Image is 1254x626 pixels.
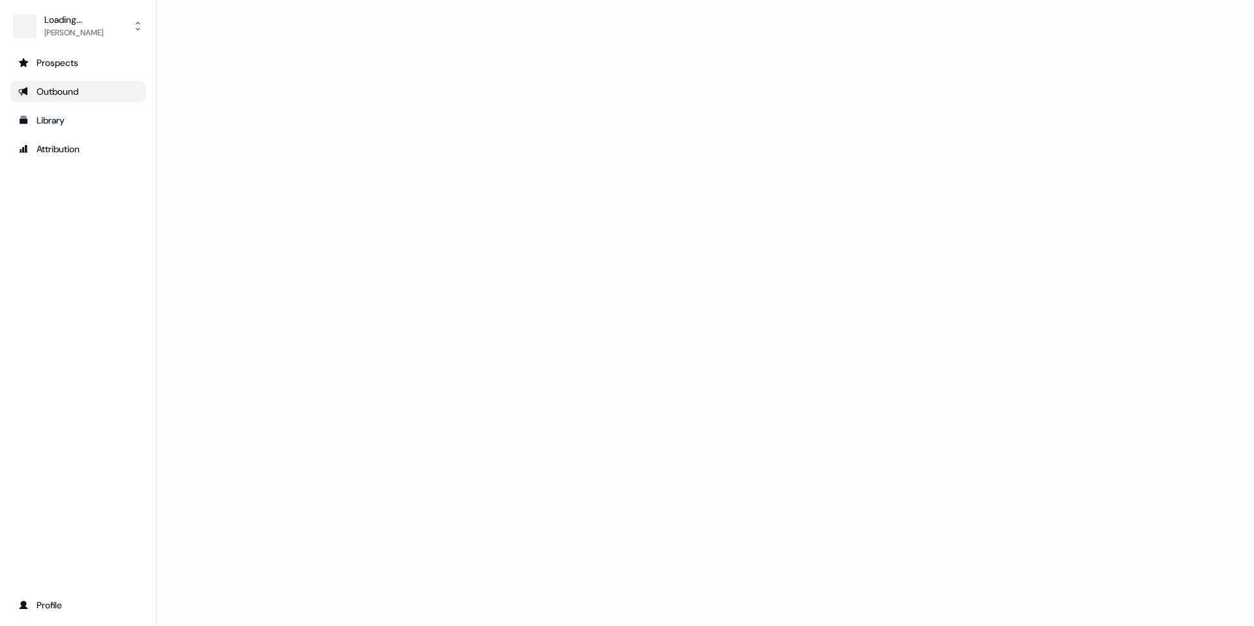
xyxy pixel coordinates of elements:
[18,56,138,69] div: Prospects
[10,139,146,159] a: Go to attribution
[18,114,138,127] div: Library
[18,85,138,98] div: Outbound
[10,10,146,42] button: Loading...[PERSON_NAME]
[44,26,103,39] div: [PERSON_NAME]
[10,81,146,102] a: Go to outbound experience
[10,595,146,616] a: Go to profile
[18,599,138,612] div: Profile
[10,110,146,131] a: Go to templates
[18,142,138,156] div: Attribution
[10,52,146,73] a: Go to prospects
[44,13,103,26] div: Loading...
